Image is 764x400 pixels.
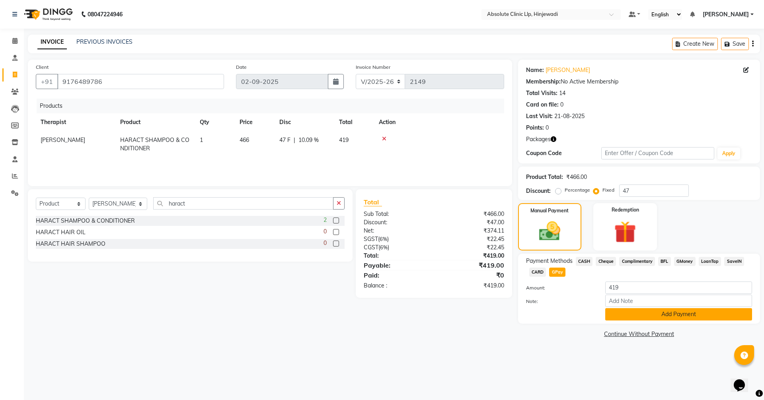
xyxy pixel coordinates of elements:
div: ( ) [358,235,434,243]
button: +91 [36,74,58,89]
th: Total [334,113,374,131]
button: Apply [717,148,740,159]
img: _gift.svg [607,218,643,246]
span: BFL [658,257,671,266]
button: Create New [672,38,718,50]
a: INVOICE [37,35,67,49]
div: ₹0 [434,270,510,280]
label: Redemption [612,206,639,214]
input: Add Note [605,295,752,307]
div: Last Visit: [526,112,553,120]
div: Payable: [358,260,434,270]
span: 47 F [279,136,290,144]
div: Sub Total: [358,210,434,218]
span: Cheque [596,257,616,266]
label: Manual Payment [530,207,569,214]
th: Product [115,113,195,131]
a: PREVIOUS INVOICES [76,38,133,45]
div: 14 [559,89,565,97]
th: Disc [275,113,334,131]
div: 0 [560,101,563,109]
span: [PERSON_NAME] [703,10,749,19]
label: Client [36,64,49,71]
span: Packages [526,135,551,144]
span: 1 [200,136,203,144]
span: 0 [324,227,327,236]
div: ₹466.00 [434,210,510,218]
div: Membership: [526,78,561,86]
iframe: chat widget [731,368,756,392]
span: 419 [339,136,349,144]
span: CASH [576,257,593,266]
span: Total [364,198,382,206]
span: | [294,136,295,144]
span: 6% [380,244,388,250]
div: Card on file: [526,101,559,109]
span: 466 [240,136,249,144]
span: LoanTap [699,257,721,266]
label: Date [236,64,247,71]
div: ( ) [358,243,434,252]
th: Qty [195,113,235,131]
div: ₹419.00 [434,282,510,290]
div: Discount: [526,187,551,195]
div: HARACT SHAMPOO & CONDITIONER [36,217,135,225]
div: Net: [358,227,434,235]
span: Complimentary [619,257,655,266]
span: CGST [364,244,378,251]
div: ₹22.45 [434,243,510,252]
div: Balance : [358,282,434,290]
div: Paid: [358,270,434,280]
div: Products [37,99,510,113]
button: Add Payment [605,308,752,320]
div: ₹419.00 [434,252,510,260]
span: HARACT SHAMPOO & CONDITIONER [120,136,189,152]
input: Amount [605,282,752,294]
b: 08047224946 [88,3,123,25]
span: SGST [364,235,378,243]
a: Continue Without Payment [520,330,758,338]
span: Payment Methods [526,257,573,265]
div: Discount: [358,218,434,227]
span: SaveIN [724,257,744,266]
div: Total Visits: [526,89,557,97]
div: HARACT HAIR SHAMPOO [36,240,105,248]
span: 0 [324,239,327,247]
input: Search by Name/Mobile/Email/Code [57,74,224,89]
span: 6% [380,236,387,242]
div: ₹22.45 [434,235,510,243]
div: Name: [526,66,544,74]
span: 2 [324,216,327,224]
div: 0 [546,124,549,132]
span: CARD [529,268,546,277]
label: Invoice Number [356,64,390,71]
a: [PERSON_NAME] [546,66,590,74]
span: [PERSON_NAME] [41,136,85,144]
label: Percentage [565,186,590,194]
label: Fixed [602,186,614,194]
img: _cash.svg [532,219,567,243]
label: Amount: [520,284,599,291]
div: 21-08-2025 [554,112,585,120]
label: Note: [520,298,599,305]
span: GPay [549,268,565,277]
div: Points: [526,124,544,132]
input: Search or Scan [153,197,333,210]
th: Action [374,113,504,131]
div: Product Total: [526,173,563,181]
span: GMoney [674,257,696,266]
div: Coupon Code [526,149,601,157]
th: Price [235,113,275,131]
div: ₹374.11 [434,227,510,235]
div: ₹466.00 [566,173,587,181]
div: ₹47.00 [434,218,510,227]
div: Total: [358,252,434,260]
th: Therapist [36,113,115,131]
div: ₹419.00 [434,260,510,270]
span: 10.09 % [298,136,319,144]
div: No Active Membership [526,78,752,86]
img: logo [20,3,75,25]
button: Save [721,38,749,50]
input: Enter Offer / Coupon Code [601,147,714,159]
div: HARACT HAIR OIL [36,228,86,237]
